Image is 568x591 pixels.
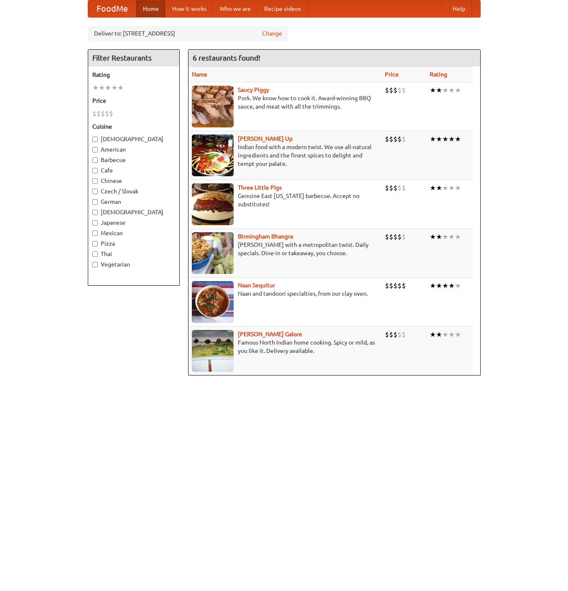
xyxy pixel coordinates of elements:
li: ★ [448,232,455,241]
li: ★ [430,281,436,290]
li: ★ [92,83,99,92]
li: ★ [442,183,448,193]
li: $ [109,109,113,118]
label: [DEMOGRAPHIC_DATA] [92,135,175,143]
li: ★ [442,330,448,339]
a: Name [192,71,207,78]
li: $ [101,109,105,118]
li: ★ [448,86,455,95]
li: ★ [455,183,461,193]
p: Naan and tandoori specialties, from our clay oven. [192,289,379,298]
a: How it works [166,0,213,17]
li: $ [385,232,389,241]
li: ★ [105,83,111,92]
label: Pizza [92,239,175,248]
li: ★ [455,134,461,144]
li: $ [402,134,406,144]
li: $ [389,281,393,290]
p: Genuine East [US_STATE] barbecue. Accept no substitutes! [192,192,379,208]
li: $ [389,134,393,144]
label: German [92,198,175,206]
input: Chinese [92,178,98,184]
li: $ [97,109,101,118]
label: Vegetarian [92,260,175,269]
a: Help [446,0,472,17]
a: Three Little Pigs [238,184,282,191]
li: ★ [430,134,436,144]
input: Czech / Slovak [92,189,98,194]
li: $ [389,86,393,95]
a: Rating [430,71,447,78]
h5: Price [92,96,175,105]
li: ★ [455,86,461,95]
ng-pluralize: 6 restaurants found! [193,54,260,62]
label: Czech / Slovak [92,187,175,195]
input: Mexican [92,231,98,236]
li: ★ [442,281,448,290]
li: ★ [448,330,455,339]
b: [PERSON_NAME] Up [238,135,293,142]
input: Pizza [92,241,98,246]
li: ★ [448,183,455,193]
li: $ [397,281,402,290]
li: ★ [430,330,436,339]
li: $ [402,183,406,193]
input: Barbecue [92,157,98,163]
li: $ [397,232,402,241]
a: Saucy Piggy [238,86,269,93]
li: ★ [442,134,448,144]
li: ★ [436,232,442,241]
li: ★ [448,281,455,290]
a: Who we are [213,0,257,17]
li: $ [389,183,393,193]
li: $ [402,330,406,339]
div: Deliver to: [STREET_ADDRESS] [88,26,288,41]
label: American [92,145,175,154]
input: Cafe [92,168,98,173]
li: $ [385,134,389,144]
label: Thai [92,250,175,258]
a: Birmingham Bhangra [238,233,293,240]
input: Japanese [92,220,98,226]
input: Thai [92,251,98,257]
li: $ [397,134,402,144]
li: $ [385,86,389,95]
li: $ [402,232,406,241]
h5: Cuisine [92,122,175,131]
li: $ [385,281,389,290]
li: $ [393,281,397,290]
h5: Rating [92,71,175,79]
label: [DEMOGRAPHIC_DATA] [92,208,175,216]
li: ★ [436,134,442,144]
a: [PERSON_NAME] Galore [238,331,302,337]
input: American [92,147,98,152]
li: ★ [117,83,124,92]
label: Cafe [92,166,175,175]
p: [PERSON_NAME] with a metropolitan twist. Daily specials. Dine-in or takeaway, you choose. [192,241,379,257]
p: Pork. We know how to cook it. Award-winning BBQ sauce, and meat with all the trimmings. [192,94,379,111]
h4: Filter Restaurants [88,50,179,66]
li: ★ [442,86,448,95]
li: ★ [436,330,442,339]
li: ★ [455,330,461,339]
li: ★ [436,86,442,95]
li: ★ [448,134,455,144]
img: littlepigs.jpg [192,183,234,225]
li: $ [393,86,397,95]
li: $ [397,330,402,339]
li: ★ [436,281,442,290]
li: $ [389,330,393,339]
li: $ [385,183,389,193]
a: Home [136,0,166,17]
img: bhangra.jpg [192,232,234,274]
b: Naan Sequitur [238,282,275,289]
li: $ [92,109,97,118]
label: Mexican [92,229,175,237]
li: $ [393,134,397,144]
li: ★ [455,281,461,290]
label: Japanese [92,218,175,227]
li: $ [389,232,393,241]
a: Recipe videos [257,0,308,17]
